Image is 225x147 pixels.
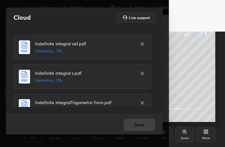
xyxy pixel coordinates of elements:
h4: Indefinite integral oe1.pdf [35,40,133,47]
h2: Cloud [13,13,31,22]
h5: Uploading... 0% [35,48,133,54]
h5: Uploading... 0% [35,78,133,83]
h5: Live support [129,16,150,19]
h4: Indefinite integral s.pdf [35,70,133,76]
h4: Indefinite integralTrigometric form.pdf [35,99,133,106]
div: More [202,137,210,140]
div: Zoom [181,137,189,140]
